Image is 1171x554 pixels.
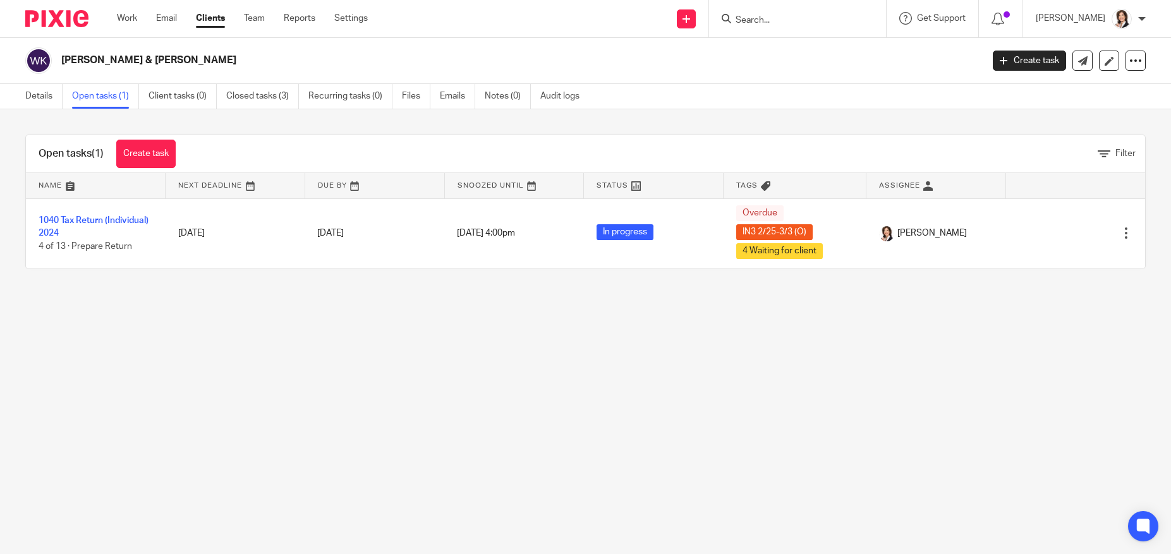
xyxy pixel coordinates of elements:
[597,224,653,240] span: In progress
[39,216,149,238] a: 1040 Tax Return (Individual) 2024
[540,84,589,109] a: Audit logs
[1112,9,1132,29] img: BW%20Website%203%20-%20square.jpg
[61,54,791,67] h2: [PERSON_NAME] & [PERSON_NAME]
[736,205,784,221] span: Overdue
[458,182,524,189] span: Snoozed Until
[156,12,177,25] a: Email
[116,140,176,168] a: Create task
[196,12,225,25] a: Clients
[25,84,63,109] a: Details
[736,182,758,189] span: Tags
[897,227,967,239] span: [PERSON_NAME]
[149,84,217,109] a: Client tasks (0)
[734,15,848,27] input: Search
[117,12,137,25] a: Work
[308,84,392,109] a: Recurring tasks (0)
[993,51,1066,71] a: Create task
[39,147,104,160] h1: Open tasks
[226,84,299,109] a: Closed tasks (3)
[736,224,813,240] span: IN3 2/25-3/3 (O)
[244,12,265,25] a: Team
[334,12,368,25] a: Settings
[736,243,823,259] span: 4 Waiting for client
[166,198,305,268] td: [DATE]
[879,226,894,241] img: BW%20Website%203%20-%20square.jpg
[1036,12,1105,25] p: [PERSON_NAME]
[597,182,628,189] span: Status
[402,84,430,109] a: Files
[25,47,52,74] img: svg%3E
[440,84,475,109] a: Emails
[917,14,966,23] span: Get Support
[457,229,515,238] span: [DATE] 4:00pm
[92,148,104,159] span: (1)
[39,242,132,251] span: 4 of 13 · Prepare Return
[485,84,531,109] a: Notes (0)
[72,84,139,109] a: Open tasks (1)
[317,229,344,238] span: [DATE]
[1115,149,1136,158] span: Filter
[25,10,88,27] img: Pixie
[284,12,315,25] a: Reports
